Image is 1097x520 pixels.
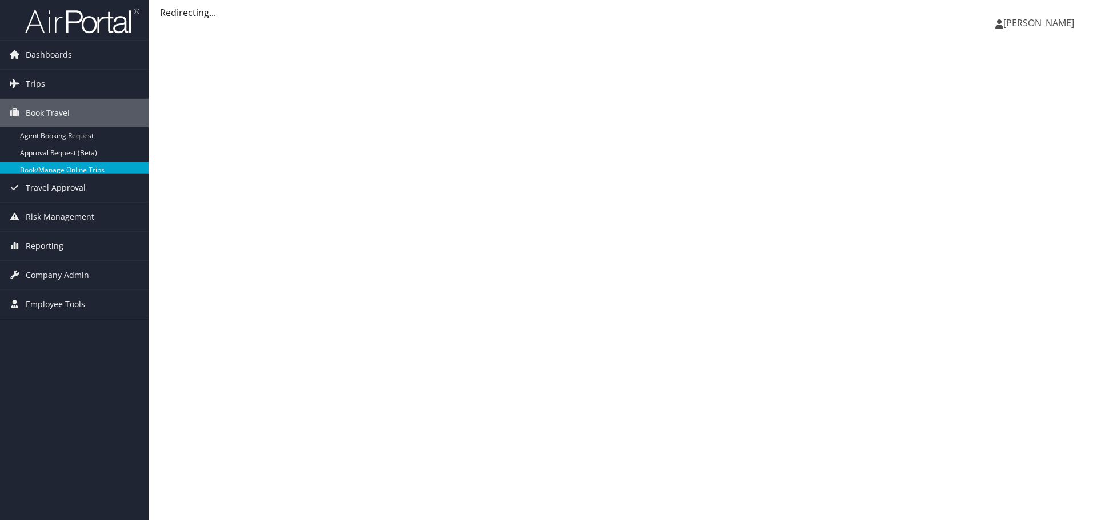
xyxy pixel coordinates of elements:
[25,7,139,34] img: airportal-logo.png
[26,261,89,289] span: Company Admin
[26,70,45,98] span: Trips
[26,290,85,319] span: Employee Tools
[26,174,86,202] span: Travel Approval
[160,6,1086,19] div: Redirecting...
[26,232,63,260] span: Reporting
[1003,17,1074,29] span: [PERSON_NAME]
[26,99,70,127] span: Book Travel
[26,41,72,69] span: Dashboards
[26,203,94,231] span: Risk Management
[995,6,1086,40] a: [PERSON_NAME]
